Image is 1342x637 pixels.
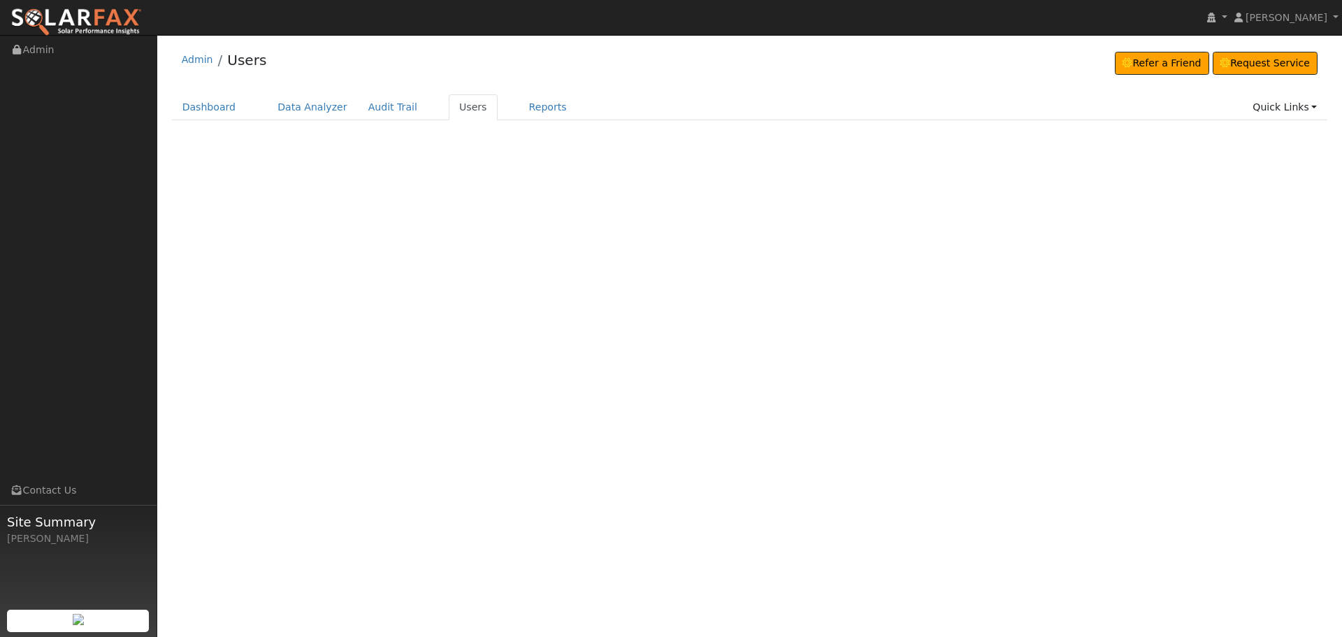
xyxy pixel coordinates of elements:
div: [PERSON_NAME] [7,531,150,546]
span: Site Summary [7,513,150,531]
span: [PERSON_NAME] [1246,12,1327,23]
a: Users [227,52,266,69]
a: Audit Trail [358,94,428,120]
a: Request Service [1213,52,1318,76]
a: Refer a Friend [1115,52,1209,76]
a: Admin [182,54,213,65]
a: Quick Links [1242,94,1327,120]
img: SolarFax [10,8,142,37]
a: Dashboard [172,94,247,120]
a: Data Analyzer [267,94,358,120]
a: Users [449,94,498,120]
a: Reports [519,94,577,120]
img: retrieve [73,614,84,625]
